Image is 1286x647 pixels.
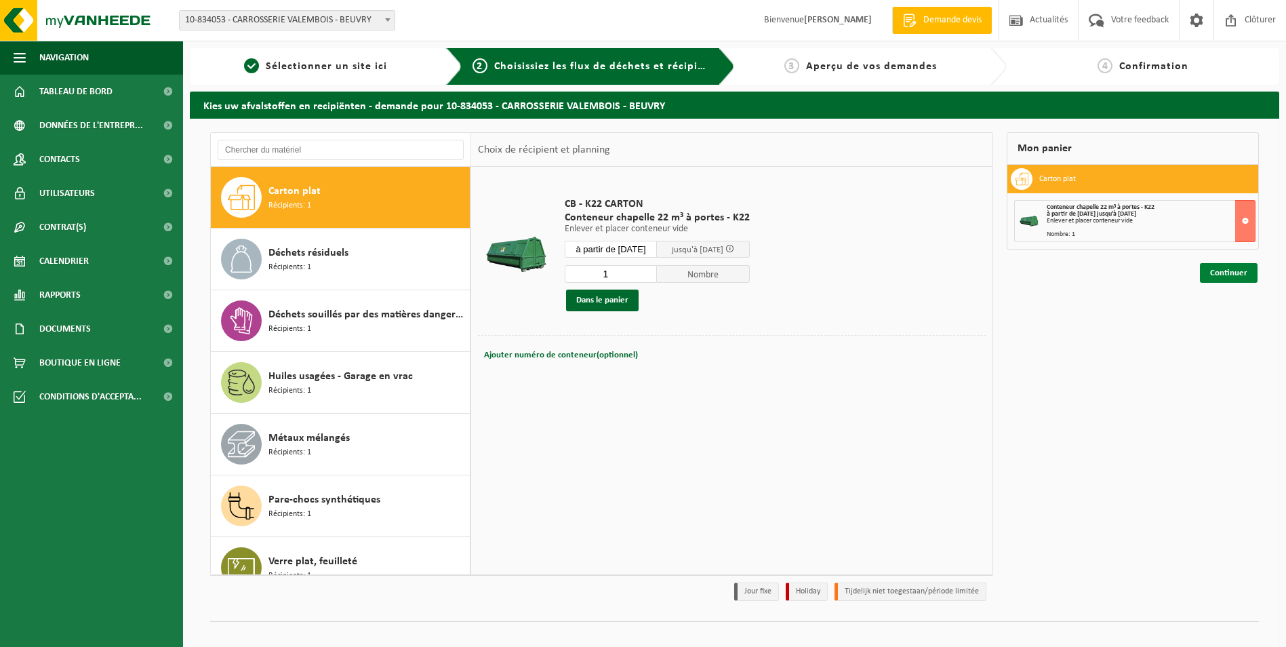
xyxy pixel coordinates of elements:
span: Pare-chocs synthétiques [268,492,380,508]
span: Tableau de bord [39,75,113,109]
span: Récipients: 1 [268,508,311,521]
span: Contrat(s) [39,210,86,244]
button: Pare-chocs synthétiques Récipients: 1 [211,475,470,537]
span: Contacts [39,142,80,176]
span: Récipients: 1 [268,323,311,336]
button: Carton plat Récipients: 1 [211,167,470,229]
a: Continuer [1200,263,1258,283]
span: 3 [784,58,799,73]
span: Récipients: 1 [268,385,311,397]
span: Récipients: 1 [268,261,311,274]
span: Sélectionner un site ici [266,61,387,72]
button: Déchets résiduels Récipients: 1 [211,229,470,290]
span: Demande devis [920,14,985,27]
button: Verre plat, feuilleté Récipients: 1 [211,537,470,598]
li: Tijdelijk niet toegestaan/période limitée [835,583,986,601]
span: Verre plat, feuilleté [268,553,357,570]
a: Demande devis [892,7,992,34]
a: 1Sélectionner un site ici [197,58,435,75]
span: Métaux mélangés [268,430,350,446]
input: Chercher du matériel [218,140,464,160]
div: Mon panier [1007,132,1259,165]
span: 4 [1098,58,1112,73]
span: Aperçu de vos demandes [806,61,937,72]
span: Huiles usagées - Garage en vrac [268,368,413,385]
span: 10-834053 - CARROSSERIE VALEMBOIS - BEUVRY [180,11,395,30]
span: 10-834053 - CARROSSERIE VALEMBOIS - BEUVRY [179,10,395,31]
li: Holiday [786,583,828,601]
span: Choisissiez les flux de déchets et récipients [494,61,720,72]
span: Déchets résiduels [268,245,348,261]
span: Nombre [657,265,750,283]
span: CB - K22 CARTON [565,197,750,211]
strong: [PERSON_NAME] [804,15,872,25]
button: Ajouter numéro de conteneur(optionnel) [483,346,639,365]
span: Boutique en ligne [39,346,121,380]
span: Calendrier [39,244,89,278]
span: Conteneur chapelle 22 m³ à portes - K22 [565,211,750,224]
span: Carton plat [268,183,321,199]
span: Rapports [39,278,81,312]
span: Récipients: 1 [268,446,311,459]
span: Utilisateurs [39,176,95,210]
span: Conteneur chapelle 22 m³ à portes - K22 [1047,203,1154,211]
li: Jour fixe [734,583,779,601]
strong: à partir de [DATE] jusqu'à [DATE] [1047,210,1136,218]
button: Huiles usagées - Garage en vrac Récipients: 1 [211,352,470,414]
span: Confirmation [1119,61,1188,72]
span: 1 [244,58,259,73]
span: Conditions d'accepta... [39,380,142,414]
span: 2 [473,58,487,73]
div: Choix de récipient et planning [471,133,617,167]
button: Déchets souillés par des matières dangereuses pour l'environnement Récipients: 1 [211,290,470,352]
span: Récipients: 1 [268,570,311,583]
button: Dans le panier [566,290,639,311]
div: Nombre: 1 [1047,231,1255,238]
h3: Carton plat [1039,168,1076,190]
span: Déchets souillés par des matières dangereuses pour l'environnement [268,307,466,323]
span: Ajouter numéro de conteneur(optionnel) [484,351,638,359]
input: Sélectionnez date [565,241,658,258]
h2: Kies uw afvalstoffen en recipiënten - demande pour 10-834053 - CARROSSERIE VALEMBOIS - BEUVRY [190,92,1279,118]
div: Enlever et placer conteneur vide [1047,218,1255,224]
span: Documents [39,312,91,346]
span: Récipients: 1 [268,199,311,212]
span: jusqu'à [DATE] [672,246,723,254]
span: Données de l'entrepr... [39,109,143,142]
span: Navigation [39,41,89,75]
p: Enlever et placer conteneur vide [565,224,750,234]
button: Métaux mélangés Récipients: 1 [211,414,470,475]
